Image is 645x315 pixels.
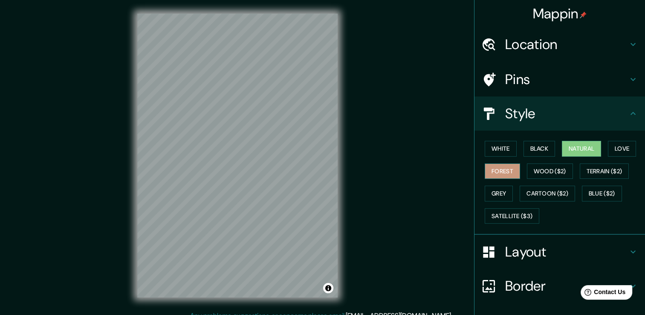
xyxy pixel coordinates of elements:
[474,62,645,96] div: Pins
[485,208,539,224] button: Satellite ($3)
[527,163,573,179] button: Wood ($2)
[520,186,575,201] button: Cartoon ($2)
[505,36,628,53] h4: Location
[474,96,645,131] div: Style
[323,283,333,293] button: Toggle attribution
[474,269,645,303] div: Border
[533,5,587,22] h4: Mappin
[562,141,601,157] button: Natural
[485,163,520,179] button: Forest
[608,141,636,157] button: Love
[524,141,555,157] button: Black
[474,27,645,61] div: Location
[569,282,636,306] iframe: Help widget launcher
[580,12,587,18] img: pin-icon.png
[580,163,629,179] button: Terrain ($2)
[505,105,628,122] h4: Style
[505,243,628,260] h4: Layout
[505,277,628,295] h4: Border
[474,235,645,269] div: Layout
[582,186,622,201] button: Blue ($2)
[137,14,338,297] canvas: Map
[505,71,628,88] h4: Pins
[485,186,513,201] button: Grey
[485,141,517,157] button: White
